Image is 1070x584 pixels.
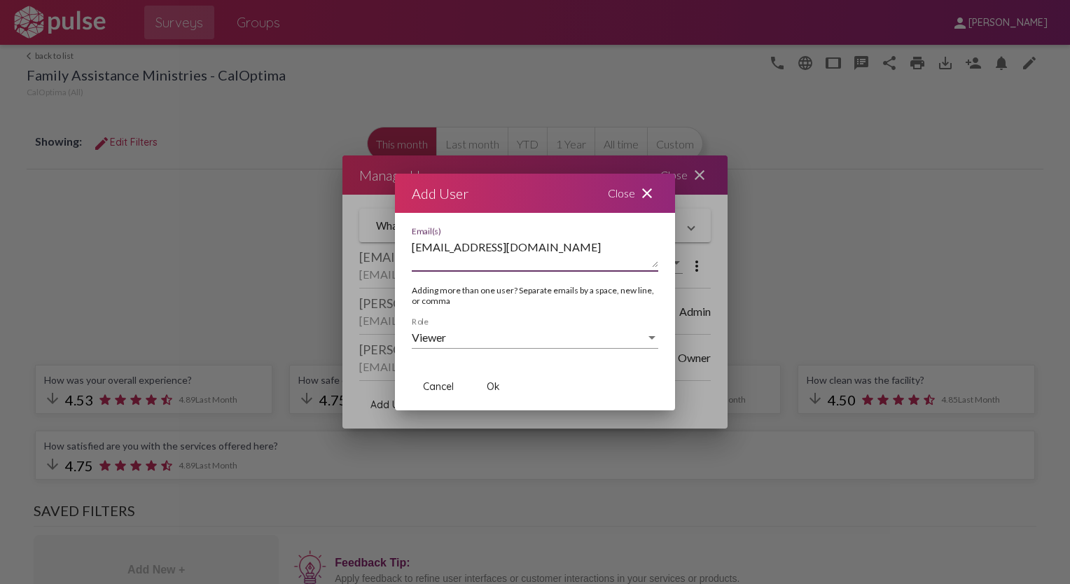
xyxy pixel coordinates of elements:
mat-icon: close [639,185,655,202]
div: Adding more than one user? Separate emails by a space, new line, or comma [412,285,658,317]
span: Viewer [412,331,446,344]
span: Ok [487,380,500,393]
div: Close [591,174,675,213]
button: Cancel [412,374,465,399]
button: Ok [471,374,515,399]
span: Cancel [423,380,454,393]
div: Add User [412,182,468,204]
